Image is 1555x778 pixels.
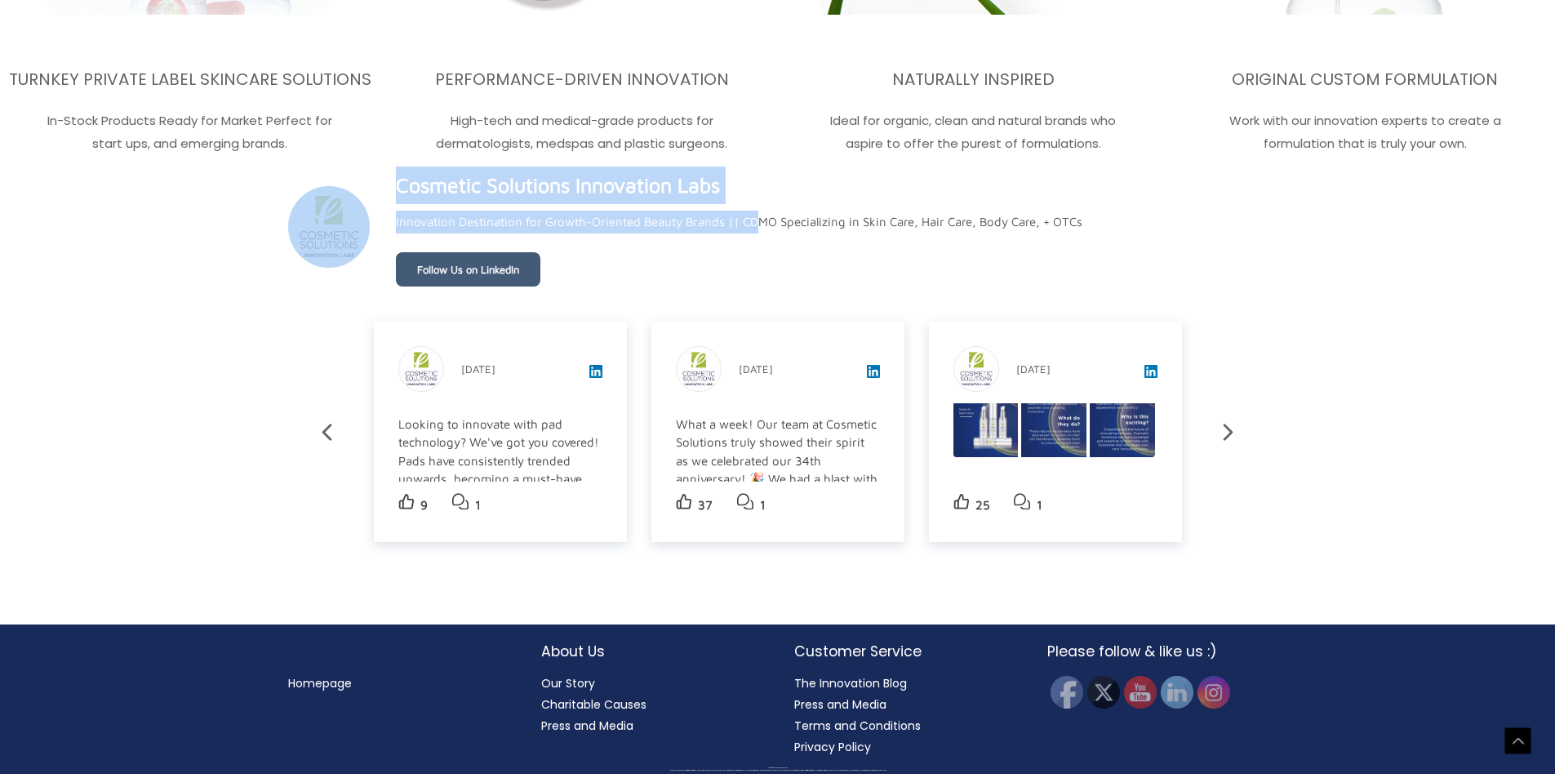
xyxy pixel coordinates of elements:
[1047,641,1268,662] h2: Please follow & like us :)
[1021,373,1086,457] img: demo
[794,718,921,734] a: Terms and Conditions
[396,109,768,155] p: High-tech and medical-grade products for dermatologists, medspas and plastic surgeons.
[288,186,370,268] img: sk-header-picture
[777,767,788,768] span: Cosmetic Solutions
[288,673,509,694] nav: Menu
[541,641,762,662] h2: About Us
[1037,494,1042,517] p: 1
[461,359,495,379] p: [DATE]
[794,641,1015,662] h2: Customer Service
[396,211,1082,233] p: Innovation Destination for Growth-Oriented Beauty Brands || CDMO Specializing in Skin Care, Hair ...
[398,416,600,746] div: Looking to innovate with pad technology? We've got you covered! Pads have consistently trended up...
[794,675,907,691] a: The Innovation Blog
[399,347,443,391] img: sk-post-userpic
[867,367,880,380] a: View post on LinkedIn
[4,69,376,90] h3: TURNKEY PRIVATE LABEL SKINCARE SOLUTIONS
[420,494,428,517] p: 9
[954,347,998,391] img: sk-post-userpic
[1090,373,1155,457] img: demo
[541,673,762,736] nav: About Us
[396,69,768,90] h3: PERFORMANCE-DRIVEN INNOVATION
[794,696,886,713] a: Press and Media
[1179,109,1551,155] p: Work with our innovation experts to create a formulation that is truly your own.
[396,252,540,287] a: Follow Us on LinkedIn
[677,347,721,391] img: sk-post-userpic
[698,494,713,517] p: 37
[475,494,481,517] p: 1
[760,494,766,517] p: 1
[29,767,1526,769] div: Copyright © 2025
[541,718,633,734] a: Press and Media
[29,770,1526,771] div: All material on this Website, including design, text, images, logos and sounds, are owned by Cosm...
[288,675,352,691] a: Homepage
[676,416,877,746] div: What a week! Our team at Cosmetic Solutions truly showed their spirit as we celebrated our 34th a...
[739,359,773,379] p: [DATE]
[1016,359,1051,379] p: [DATE]
[975,494,989,517] p: 25
[1087,676,1120,709] img: Twitter
[953,373,1018,457] img: demo
[1179,69,1551,90] h3: ORIGINAL CUSTOM FORMULATION
[788,109,1160,155] p: Ideal for organic, clean and natural brands who aspire to offer the purest of formulations.
[1144,367,1157,380] a: View post on LinkedIn
[541,696,646,713] a: Charitable Causes
[794,673,1015,758] nav: Customer Service
[4,109,376,155] p: In-Stock Products Ready for Market Perfect for start ups, and emerging brands.
[589,367,602,380] a: View post on LinkedIn
[541,675,595,691] a: Our Story
[1051,676,1083,709] img: Facebook
[794,739,871,755] a: Privacy Policy
[396,167,720,204] a: View page on LinkedIn
[788,69,1160,90] h3: NATURALLY INSPIRED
